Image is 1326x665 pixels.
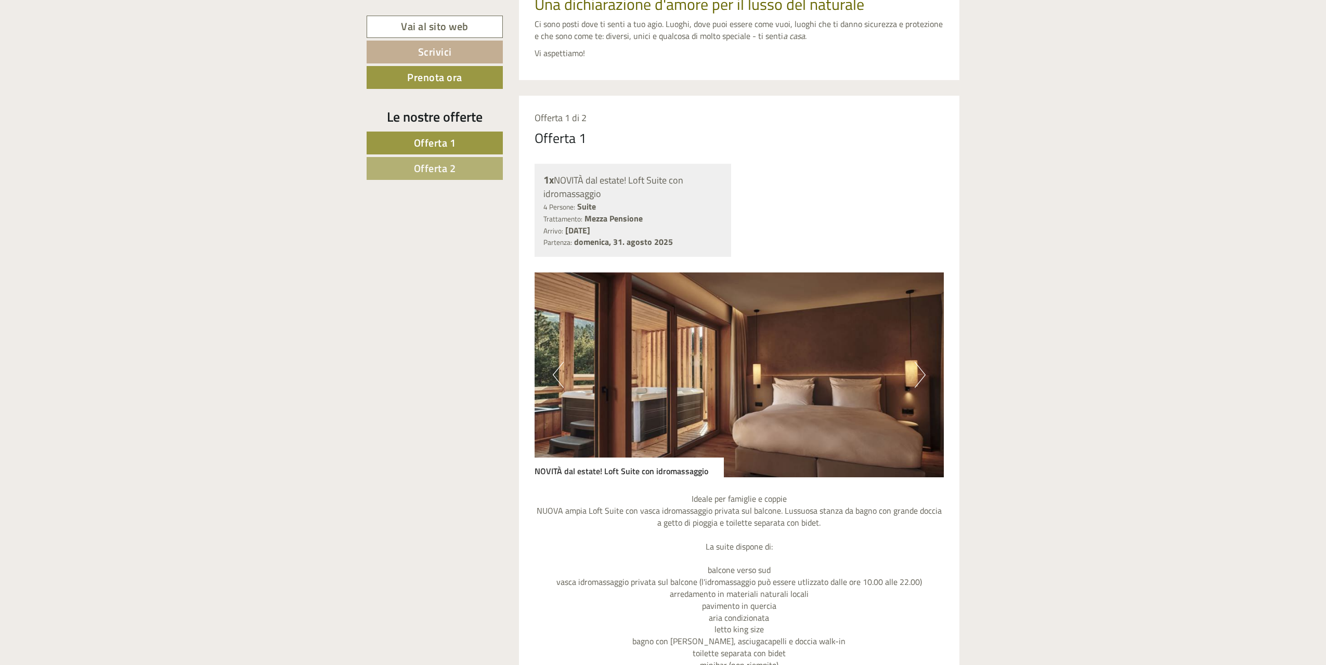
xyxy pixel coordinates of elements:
p: Ci sono posti dove ti senti a tuo agio. Luoghi, dove puoi essere come vuoi, luoghi che ti danno s... [535,18,944,42]
small: Partenza: [543,237,572,247]
b: Suite [577,200,596,213]
small: Trattamento: [543,214,582,224]
em: casa [789,30,805,42]
a: Prenota ora [367,66,503,89]
b: [DATE] [565,224,590,237]
img: image [535,272,944,477]
small: 4 Persone: [543,202,575,212]
div: NOVITÀ dal estate! Loft Suite con idromassaggio [535,458,724,477]
b: domenica, 31. agosto 2025 [574,236,673,248]
div: Buon giorno, come possiamo aiutarla? [8,28,155,60]
small: 16:22 [16,50,150,58]
em: a [783,30,787,42]
button: Previous [553,362,564,388]
div: Offerta 1 [535,128,587,148]
div: giovedì [184,8,226,25]
div: [GEOGRAPHIC_DATA] [16,30,150,38]
small: Arrivo: [543,226,563,236]
div: Le nostre offerte [367,107,503,126]
b: 1x [543,172,554,188]
button: Invia [355,269,410,292]
button: Next [915,362,926,388]
b: Mezza Pensione [584,212,643,225]
span: Offerta 2 [414,160,456,176]
span: Offerta 1 di 2 [535,111,587,125]
a: Vai al sito web [367,16,503,38]
div: NOVITÀ dal estate! Loft Suite con idromassaggio [543,173,723,201]
span: Offerta 1 [414,135,456,151]
p: Vi aspettiamo! [535,47,944,59]
a: Scrivici [367,41,503,63]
